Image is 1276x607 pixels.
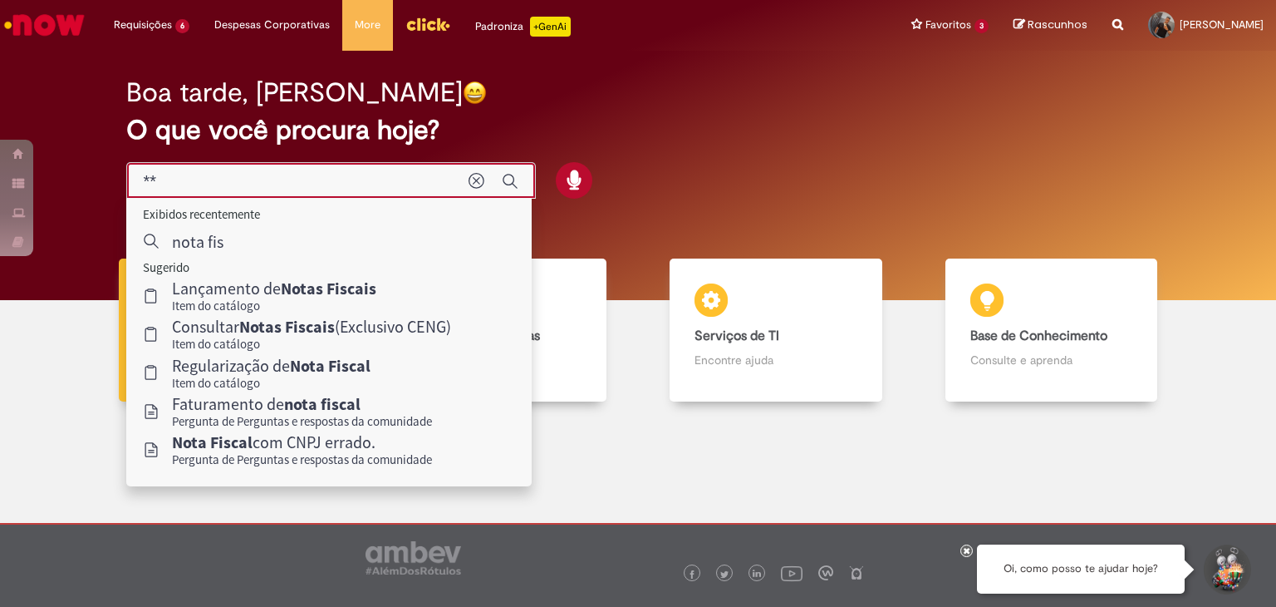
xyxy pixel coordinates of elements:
[970,328,1107,344] b: Base de Conhecimento
[688,570,696,579] img: logo_footer_facebook.png
[914,259,1190,402] a: Base de Conhecimento Consulte e aprenda
[475,17,571,37] div: Padroniza
[1201,545,1251,595] button: Iniciar Conversa de Suporte
[694,328,779,344] b: Serviços de TI
[1180,17,1264,32] span: [PERSON_NAME]
[818,565,833,580] img: logo_footer_workplace.png
[694,352,857,368] p: Encontre ajuda
[126,116,1151,145] h2: O que você procura hoje?
[530,17,571,37] p: +GenAi
[2,8,87,42] img: ServiceNow
[970,352,1133,368] p: Consulte e aprenda
[126,78,463,107] h2: Boa tarde, [PERSON_NAME]
[420,328,540,344] b: Catálogo de Ofertas
[1013,17,1087,33] a: Rascunhos
[638,259,914,402] a: Serviços de TI Encontre ajuda
[974,19,989,33] span: 3
[463,81,487,105] img: happy-face.png
[849,565,864,580] img: logo_footer_naosei.png
[977,545,1185,594] div: Oi, como posso te ajudar hoje?
[925,17,971,33] span: Favoritos
[87,259,363,402] a: Tirar dúvidas Tirar dúvidas com Lupi Assist e Gen Ai
[175,19,189,33] span: 6
[355,17,380,33] span: More
[114,17,172,33] span: Requisições
[753,570,761,580] img: logo_footer_linkedin.png
[214,17,330,33] span: Despesas Corporativas
[781,562,802,584] img: logo_footer_youtube.png
[720,570,729,579] img: logo_footer_twitter.png
[405,12,450,37] img: click_logo_yellow_360x200.png
[1028,17,1087,32] span: Rascunhos
[366,541,461,575] img: logo_footer_ambev_rotulo_gray.png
